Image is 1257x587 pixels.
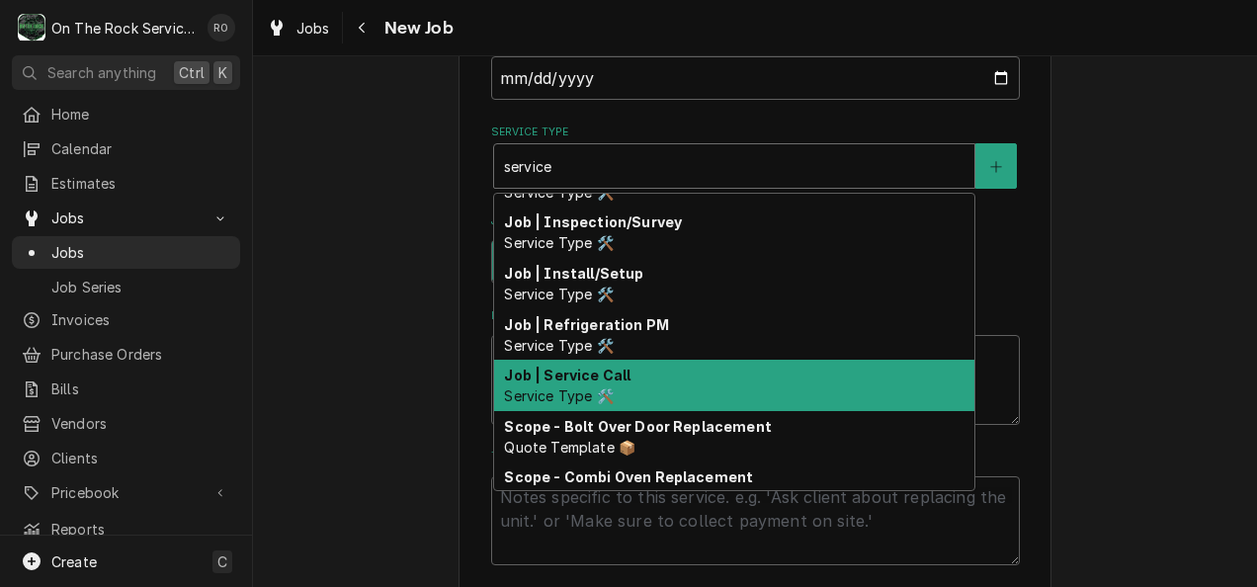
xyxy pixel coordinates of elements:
[296,18,330,39] span: Jobs
[179,62,205,83] span: Ctrl
[504,387,613,404] span: Service Type 🛠️
[504,418,771,435] strong: Scope - Bolt Over Door Replacement
[12,98,240,130] a: Home
[491,213,1020,229] label: Job Type
[504,316,669,333] strong: Job | Refrigeration PM
[504,489,635,506] span: Quote Template 📦
[504,439,635,456] span: Quote Template 📦
[12,338,240,371] a: Purchase Orders
[208,14,235,42] div: Rich Ortega's Avatar
[491,449,1020,565] div: Technician Instructions
[12,476,240,509] a: Go to Pricebook
[12,442,240,474] a: Clients
[208,14,235,42] div: RO
[12,271,240,303] a: Job Series
[504,468,753,485] strong: Scope - Combi Oven Replacement
[12,167,240,200] a: Estimates
[378,15,454,42] span: New Job
[47,62,156,83] span: Search anything
[12,236,240,269] a: Jobs
[12,407,240,440] a: Vendors
[218,62,227,83] span: K
[12,373,240,405] a: Bills
[259,12,338,44] a: Jobs
[18,14,45,42] div: O
[504,234,613,251] span: Service Type 🛠️
[491,213,1020,284] div: Job Type
[12,202,240,234] a: Go to Jobs
[12,132,240,165] a: Calendar
[217,551,227,572] span: C
[51,138,230,159] span: Calendar
[491,56,1020,100] input: yyyy-mm-dd
[504,367,630,383] strong: Job | Service Call
[491,308,1020,324] label: Reason For Call
[51,482,201,503] span: Pricebook
[12,513,240,545] a: Reports
[491,125,1020,189] div: Service Type
[12,55,240,90] button: Search anythingCtrlK
[51,208,201,228] span: Jobs
[51,242,230,263] span: Jobs
[12,303,240,336] a: Invoices
[491,30,1020,100] div: Date Received
[504,265,643,282] strong: Job | Install/Setup
[18,14,45,42] div: On The Rock Services's Avatar
[504,184,613,201] span: Service Type 🛠️
[347,12,378,43] button: Navigate back
[990,160,1002,174] svg: Create New Service
[491,125,1020,140] label: Service Type
[491,449,1020,464] label: Technician Instructions
[504,213,682,230] strong: Job | Inspection/Survey
[51,344,230,365] span: Purchase Orders
[51,519,230,540] span: Reports
[975,143,1017,189] button: Create New Service
[51,413,230,434] span: Vendors
[491,308,1020,425] div: Reason For Call
[51,448,230,468] span: Clients
[51,173,230,194] span: Estimates
[51,104,230,125] span: Home
[51,18,197,39] div: On The Rock Services
[51,553,97,570] span: Create
[51,309,230,330] span: Invoices
[504,286,613,302] span: Service Type 🛠️
[504,337,613,354] span: Service Type 🛠️
[51,277,230,297] span: Job Series
[51,378,230,399] span: Bills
